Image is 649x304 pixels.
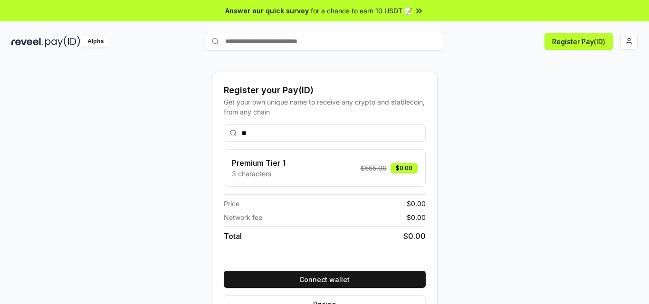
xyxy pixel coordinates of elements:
img: reveel_dark [11,36,43,47]
span: Network fee [224,212,262,222]
span: for a chance to earn 10 USDT 📝 [311,6,412,16]
span: Price [224,199,239,209]
span: $ 0.00 [403,230,426,242]
button: Register Pay(ID) [544,33,613,50]
div: Register your Pay(ID) [224,84,426,97]
span: $ 0.00 [407,212,426,222]
h3: Premium Tier 1 [232,157,286,169]
button: Connect wallet [224,271,426,288]
span: Answer our quick survey [225,6,309,16]
div: Alpha [82,36,109,47]
div: Get your own unique name to receive any crypto and stablecoin, from any chain [224,97,426,117]
span: $ 0.00 [407,199,426,209]
img: pay_id [45,36,80,47]
span: Total [224,230,242,242]
p: 3 characters [232,169,286,179]
span: $ 555.00 [361,163,387,173]
div: $0.00 [391,163,418,173]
